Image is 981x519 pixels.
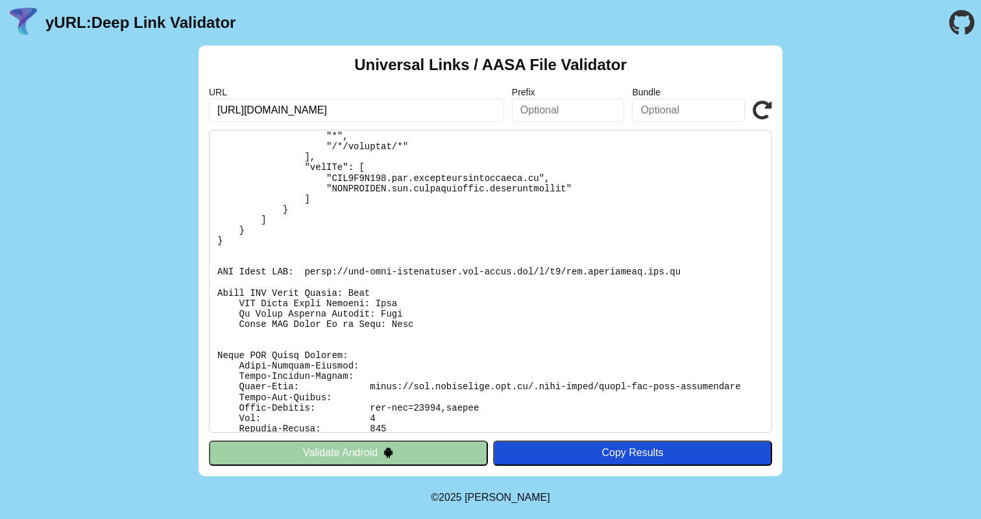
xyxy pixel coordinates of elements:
pre: Lorem ipsu do: sitam://con.adipiscing.eli.se/.doei-tempo/incid-utl-etdo-magnaaliqua En Adminimv: ... [209,130,772,433]
label: Bundle [632,87,745,97]
input: Optional [632,99,745,122]
div: Copy Results [500,447,766,459]
img: yURL Logo [6,6,40,40]
a: Michael Ibragimchayev's Personal Site [465,492,550,503]
button: Validate Android [209,441,488,465]
input: Optional [512,99,625,122]
label: URL [209,87,504,97]
span: 2025 [439,492,462,503]
h2: Universal Links / AASA File Validator [354,56,627,74]
label: Prefix [512,87,625,97]
a: yURL:Deep Link Validator [45,14,236,32]
input: Required [209,99,504,122]
button: Copy Results [493,441,772,465]
img: droidIcon.svg [383,447,394,458]
footer: © [431,476,550,519]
